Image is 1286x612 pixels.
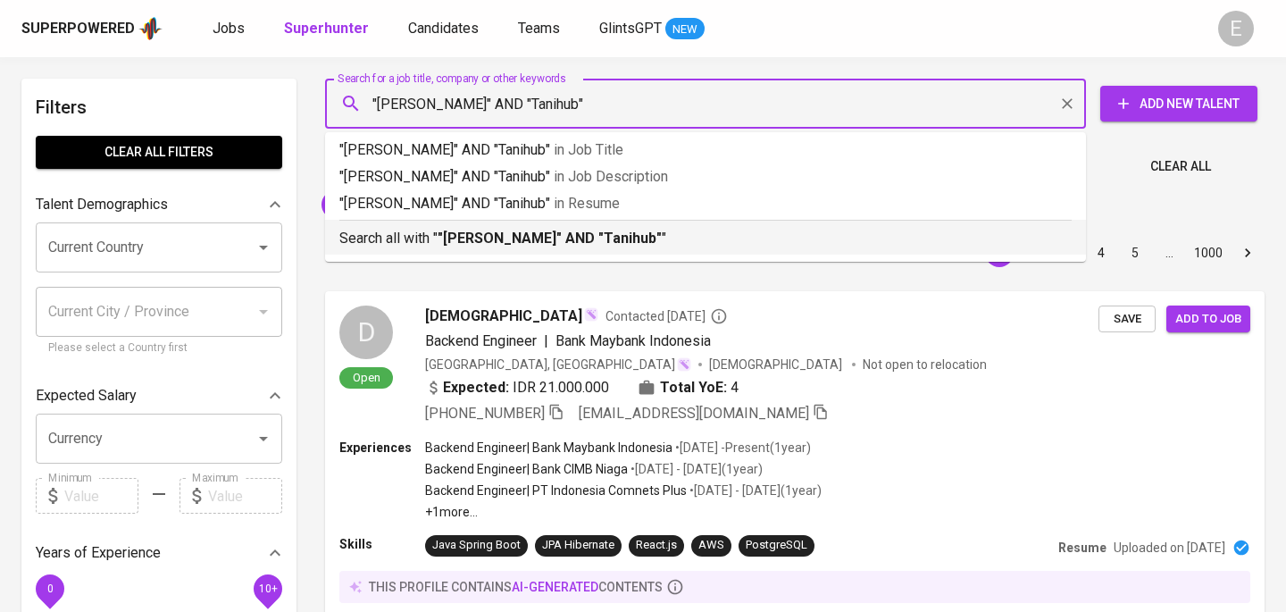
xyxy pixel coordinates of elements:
[425,439,672,457] p: Backend Engineer | Bank Maybank Indonesia
[709,356,845,373] span: [DEMOGRAPHIC_DATA]
[512,580,598,594] span: AI-generated
[863,356,987,373] p: Not open to relocation
[321,196,440,213] span: "[PERSON_NAME]"
[1114,539,1225,557] p: Uploaded on [DATE]
[425,482,687,499] p: Backend Engineer | PT Indonesia Comnets Plus
[599,20,662,37] span: GlintsGPT
[425,306,582,327] span: [DEMOGRAPHIC_DATA]
[425,503,822,521] p: +1 more ...
[544,331,548,352] span: |
[339,306,393,359] div: D
[36,542,161,564] p: Years of Experience
[554,168,668,185] span: in Job Description
[1055,91,1080,116] button: Clear
[425,405,545,422] span: [PHONE_NUMBER]
[339,535,425,553] p: Skills
[1058,539,1106,557] p: Resume
[208,478,282,514] input: Value
[50,141,268,163] span: Clear All filters
[408,20,479,37] span: Candidates
[138,15,163,42] img: app logo
[1155,244,1183,262] div: …
[1150,155,1211,178] span: Clear All
[542,537,614,554] div: JPA Hibernate
[1233,239,1262,267] button: Go to next page
[36,93,282,122] h6: Filters
[425,460,628,478] p: Backend Engineer | Bank CIMB Niaga
[36,378,282,414] div: Expected Salary
[425,356,691,373] div: [GEOGRAPHIC_DATA], [GEOGRAPHIC_DATA]
[284,18,372,40] a: Superhunter
[258,583,277,595] span: 10+
[579,405,809,422] span: [EMAIL_ADDRESS][DOMAIN_NAME]
[432,537,521,554] div: Java Spring Boot
[64,478,138,514] input: Value
[1218,11,1254,46] div: E
[36,535,282,571] div: Years of Experience
[746,537,807,554] div: PostgreSQL
[605,307,728,325] span: Contacted [DATE]
[339,193,1072,214] p: "[PERSON_NAME]" AND "Tanihub"
[21,19,135,39] div: Superpowered
[1100,86,1257,122] button: Add New Talent
[425,332,537,349] span: Backend Engineer
[21,15,163,42] a: Superpoweredapp logo
[321,190,459,219] div: "[PERSON_NAME]"
[369,578,663,596] p: this profile contains contents
[628,460,763,478] p: • [DATE] - [DATE] ( 1 year )
[443,377,509,398] b: Expected:
[339,166,1072,188] p: "[PERSON_NAME]" AND "Tanihub"
[1189,239,1228,267] button: Go to page 1000
[1121,239,1149,267] button: Go to page 5
[687,482,822,499] p: • [DATE] - [DATE] ( 1 year )
[1107,309,1147,330] span: Save
[36,136,282,169] button: Clear All filters
[1166,306,1250,333] button: Add to job
[698,537,724,554] div: AWS
[672,439,811,457] p: • [DATE] - Present ( 1 year )
[213,20,245,37] span: Jobs
[251,426,276,451] button: Open
[425,377,609,398] div: IDR 21.000.000
[36,385,137,407] p: Expected Salary
[518,20,560,37] span: Teams
[554,195,620,212] span: in Resume
[213,18,248,40] a: Jobs
[555,332,711,349] span: Bank Maybank Indonesia
[660,377,727,398] b: Total YoE:
[518,18,564,40] a: Teams
[339,228,1072,249] p: Search all with " "
[554,141,623,158] span: in Job Title
[36,187,282,222] div: Talent Demographics
[948,239,1265,267] nav: pagination navigation
[636,537,677,554] div: React.js
[665,21,705,38] span: NEW
[408,18,482,40] a: Candidates
[1143,150,1218,183] button: Clear All
[48,340,270,357] p: Please select a Country first
[1175,309,1241,330] span: Add to job
[677,357,691,372] img: magic_wand.svg
[339,439,425,457] p: Experiences
[251,235,276,260] button: Open
[1115,93,1243,115] span: Add New Talent
[284,20,369,37] b: Superhunter
[46,583,53,595] span: 0
[710,307,728,325] svg: By Batam recruiter
[339,139,1072,161] p: "[PERSON_NAME]" AND "Tanihub"
[346,370,388,385] span: Open
[36,194,168,215] p: Talent Demographics
[1098,306,1156,333] button: Save
[599,18,705,40] a: GlintsGPT NEW
[1087,239,1115,267] button: Go to page 4
[438,230,662,247] b: "[PERSON_NAME]" AND "Tanihub"
[731,377,739,398] span: 4
[584,307,598,322] img: magic_wand.svg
